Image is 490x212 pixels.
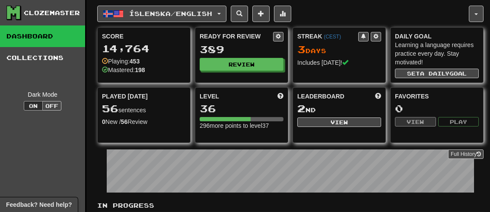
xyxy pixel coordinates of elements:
div: sentences [102,103,186,114]
div: Playing: [102,57,140,66]
div: 389 [200,44,283,55]
div: Score [102,32,186,41]
button: View [297,117,381,127]
div: nd [297,103,381,114]
div: New / Review [102,117,186,126]
span: This week in points, UTC [375,92,381,101]
div: Day s [297,44,381,55]
button: More stats [274,6,291,22]
div: 296 more points to level 37 [200,121,283,130]
button: Search sentences [231,6,248,22]
div: Dark Mode [6,90,79,99]
strong: 0 [102,118,105,125]
span: Score more points to level up [277,92,283,101]
div: Includes [DATE]! [297,58,381,67]
button: Off [42,101,61,111]
p: In Progress [97,201,484,210]
strong: 56 [121,118,128,125]
button: On [24,101,43,111]
span: Íslenska / English [129,10,212,17]
span: 56 [102,102,118,114]
span: Played [DATE] [102,92,148,101]
div: Daily Goal [395,32,479,41]
div: 0 [395,103,479,114]
a: Full History [448,149,484,159]
strong: 453 [130,58,140,65]
button: Review [200,58,283,71]
div: Learning a language requires practice every day. Stay motivated! [395,41,479,66]
div: Favorites [395,92,479,101]
button: Seta dailygoal [395,69,479,78]
span: Level [200,92,219,101]
div: 14,764 [102,43,186,54]
button: Play [438,117,479,127]
div: Ready for Review [200,32,273,41]
span: 2 [297,102,305,114]
span: a daily [420,70,449,76]
button: Íslenska/English [97,6,226,22]
div: Streak [297,32,358,41]
div: 36 [200,103,283,114]
span: Leaderboard [297,92,344,101]
div: Mastered: [102,66,145,74]
button: Add sentence to collection [252,6,270,22]
span: Open feedback widget [6,200,72,209]
a: (CEST) [324,34,341,40]
span: 3 [297,43,305,55]
div: Clozemaster [24,9,80,17]
strong: 198 [135,66,145,73]
button: View [395,117,436,127]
